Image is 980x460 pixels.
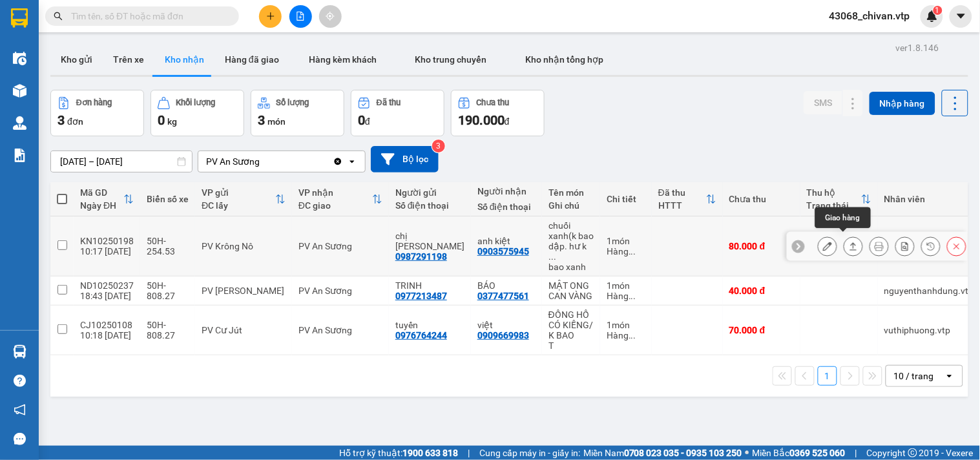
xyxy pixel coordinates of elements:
div: Nhân viên [884,194,974,204]
strong: 0369 525 060 [790,448,846,458]
button: Đơn hàng3đơn [50,90,144,136]
div: Đã thu [658,187,706,198]
div: Giao hàng [815,207,871,228]
img: warehouse-icon [13,116,26,130]
span: Kho nhận tổng hợp [526,54,604,65]
button: Nhập hàng [870,92,935,115]
div: Hàng thông thường [607,291,645,301]
div: 10 / trang [894,370,934,382]
div: Đã thu [377,98,401,107]
span: ... [629,291,636,301]
div: Mã GD [80,187,123,198]
strong: 1900 633 818 [402,448,458,458]
svg: open [944,371,955,381]
svg: open [347,156,357,167]
sup: 1 [933,6,943,15]
span: Cung cấp máy in - giấy in: [479,446,580,460]
span: search [54,12,63,21]
div: 50H-808.27 [147,320,189,340]
div: Người nhận [477,186,536,196]
span: notification [14,404,26,416]
div: 80.000 đ [729,241,794,251]
div: 1 món [607,280,645,291]
div: nguyenthanhdung.vtp [884,286,974,296]
div: Người gửi [395,187,464,198]
span: 3 [57,112,65,128]
button: caret-down [950,5,972,28]
div: PV Cư Jút [202,325,286,335]
button: Hàng đã giao [214,44,289,75]
button: Kho nhận [154,44,214,75]
span: caret-down [955,10,967,22]
strong: 0708 023 035 - 0935 103 250 [624,448,742,458]
div: 1 món [607,236,645,246]
div: Ngày ĐH [80,200,123,211]
img: warehouse-icon [13,345,26,359]
span: Miền Nam [583,446,742,460]
span: 190.000 [458,112,505,128]
div: 1 món [607,320,645,330]
div: PV An Sương [206,155,260,168]
button: Trên xe [103,44,154,75]
span: question-circle [14,375,26,387]
div: Giao hàng [844,236,863,256]
span: đ [365,116,370,127]
div: Ghi chú [548,200,594,211]
img: warehouse-icon [13,84,26,98]
span: 43068_chivan.vtp [819,8,921,24]
span: message [14,433,26,445]
div: Chưa thu [477,98,510,107]
button: Khối lượng0kg [151,90,244,136]
span: | [468,446,470,460]
div: 10:18 [DATE] [80,330,134,340]
div: chuối xanh(k bao dập. hư k đền) [548,220,594,262]
span: 0 [358,112,365,128]
div: 0903575945 [477,246,529,256]
div: Số lượng [276,98,309,107]
div: 50H-808.27 [147,280,189,301]
span: Hỗ trợ kỹ thuật: [339,446,458,460]
div: Hàng thông thường [607,330,645,340]
div: Sửa đơn hàng [818,236,837,256]
div: ver 1.8.146 [896,41,939,55]
div: Trạng thái [807,200,861,211]
span: món [267,116,286,127]
div: T [548,340,594,351]
div: Hàng thông thường [607,246,645,256]
span: aim [326,12,335,21]
div: ĐC lấy [202,200,275,211]
span: 3 [258,112,265,128]
th: Toggle SortBy [652,182,723,216]
button: Kho gửi [50,44,103,75]
div: chị vân [395,231,464,251]
div: 10:17 [DATE] [80,246,134,256]
div: 50H-254.53 [147,236,189,256]
input: Select a date range. [51,151,192,172]
span: đơn [67,116,83,127]
div: CAN VÀNG [548,291,594,301]
span: kg [167,116,177,127]
span: file-add [296,12,305,21]
input: Tìm tên, số ĐT hoặc mã đơn [71,9,224,23]
span: Kho trung chuyển [415,54,487,65]
div: PV [PERSON_NAME] [202,286,286,296]
div: việt [477,320,536,330]
div: BÁO [477,280,536,291]
th: Toggle SortBy [292,182,389,216]
span: Hàng kèm khách [309,54,377,65]
span: 1 [935,6,940,15]
div: Tên món [548,187,594,198]
span: | [855,446,857,460]
div: 0987291198 [395,251,447,262]
div: VP gửi [202,187,275,198]
img: logo-vxr [11,8,28,28]
div: ĐỒNG HỒ CÓ KIẾNG/ K BAO [548,309,594,340]
img: warehouse-icon [13,52,26,65]
div: HTTT [658,200,706,211]
div: PV An Sương [298,325,382,335]
span: ... [548,251,556,262]
div: 0977213487 [395,291,447,301]
span: Miền Bắc [753,446,846,460]
sup: 3 [432,140,445,152]
div: anh kiệt [477,236,536,246]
